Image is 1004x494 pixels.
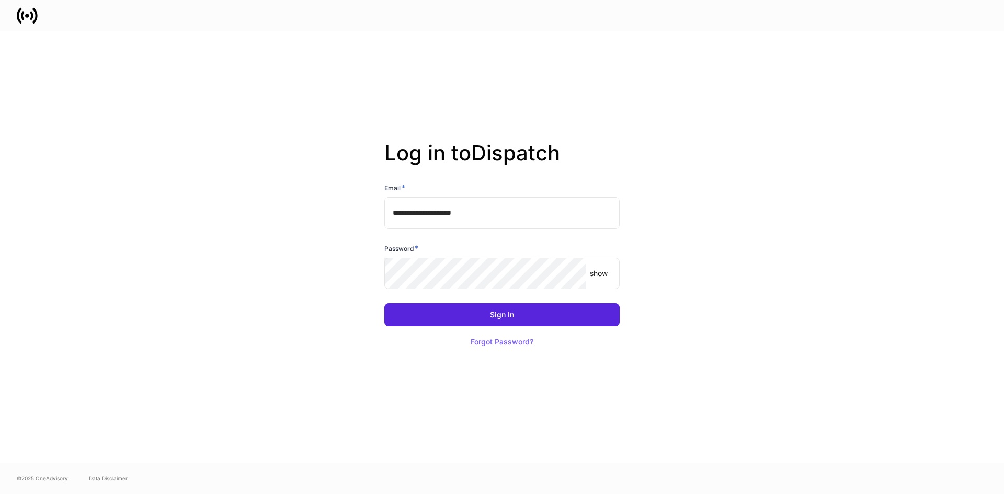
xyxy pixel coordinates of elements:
h6: Email [384,182,405,193]
span: © 2025 OneAdvisory [17,474,68,482]
div: Sign In [490,311,514,318]
button: Sign In [384,303,620,326]
a: Data Disclaimer [89,474,128,482]
h6: Password [384,243,418,254]
div: Forgot Password? [471,338,533,346]
button: Forgot Password? [458,330,546,353]
h2: Log in to Dispatch [384,141,620,182]
p: show [590,268,608,279]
